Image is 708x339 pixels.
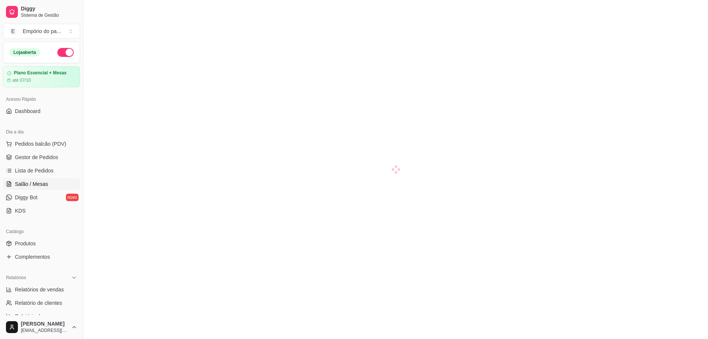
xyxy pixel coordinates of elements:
span: Sistema de Gestão [21,12,77,18]
a: Salão / Mesas [3,178,80,190]
button: [PERSON_NAME][EMAIL_ADDRESS][DOMAIN_NAME] [3,318,80,336]
span: [PERSON_NAME] [21,321,68,327]
span: Complementos [15,253,50,261]
span: Dashboard [15,107,41,115]
a: Plano Essencial + Mesasaté 07/10 [3,66,80,87]
a: Gestor de Pedidos [3,151,80,163]
a: Lista de Pedidos [3,165,80,177]
span: Pedidos balcão (PDV) [15,140,66,148]
a: Complementos [3,251,80,263]
div: Empório do pa ... [23,28,61,35]
div: Catálogo [3,226,80,238]
a: Relatório de mesas [3,310,80,322]
span: Produtos [15,240,36,247]
article: Plano Essencial + Mesas [14,70,67,76]
button: Alterar Status [57,48,74,57]
span: KDS [15,207,26,214]
a: Relatório de clientes [3,297,80,309]
button: Select a team [3,24,80,39]
span: Relatório de clientes [15,299,62,307]
span: Diggy Bot [15,194,38,201]
span: Relatórios [6,275,26,281]
span: Salão / Mesas [15,180,48,188]
div: Acesso Rápido [3,93,80,105]
div: Dia a dia [3,126,80,138]
a: DiggySistema de Gestão [3,3,80,21]
span: E [9,28,17,35]
a: Dashboard [3,105,80,117]
span: Gestor de Pedidos [15,154,58,161]
div: Loja aberta [9,48,40,56]
a: Relatórios de vendas [3,284,80,296]
span: [EMAIL_ADDRESS][DOMAIN_NAME] [21,327,68,333]
a: Produtos [3,238,80,249]
span: Lista de Pedidos [15,167,54,174]
button: Pedidos balcão (PDV) [3,138,80,150]
span: Relatórios de vendas [15,286,64,293]
span: Relatório de mesas [15,313,60,320]
a: KDS [3,205,80,217]
a: Diggy Botnovo [3,191,80,203]
span: Diggy [21,6,77,12]
article: até 07/10 [12,77,31,83]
